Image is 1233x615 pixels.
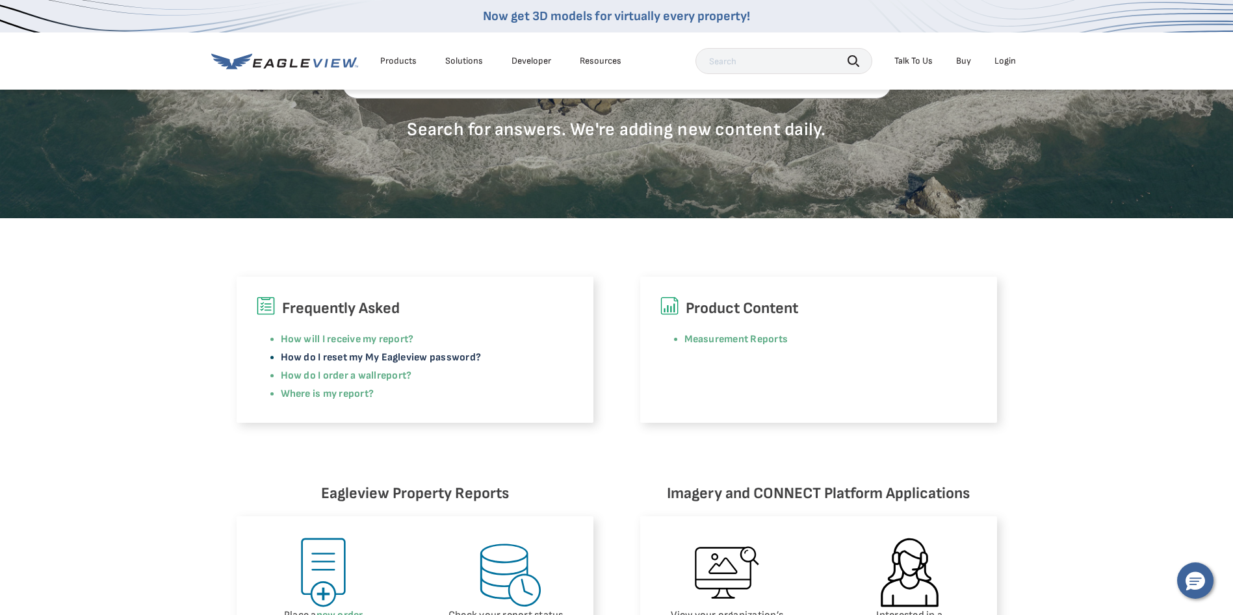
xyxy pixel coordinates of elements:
[483,8,750,24] a: Now get 3D models for virtually every property!
[377,370,406,382] a: report
[684,333,788,345] a: Measurement Reports
[956,55,971,67] a: Buy
[281,370,377,382] a: How do I order a wall
[281,388,374,400] a: Where is my report?
[1177,562,1214,599] button: Hello, have a question? Let’s chat.
[640,481,997,506] h6: Imagery and CONNECT Platform Applications
[994,55,1016,67] div: Login
[894,55,933,67] div: Talk To Us
[445,55,483,67] div: Solutions
[281,351,482,364] a: How do I reset my My Eagleview password?
[406,370,411,382] a: ?
[660,296,978,321] h6: Product Content
[281,333,414,345] a: How will I receive my report?
[380,55,417,67] div: Products
[237,481,593,506] h6: Eagleview Property Reports
[256,296,574,321] h6: Frequently Asked
[512,55,551,67] a: Developer
[695,48,872,74] input: Search
[580,55,621,67] div: Resources
[342,118,891,141] p: Search for answers. We're adding new content daily.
